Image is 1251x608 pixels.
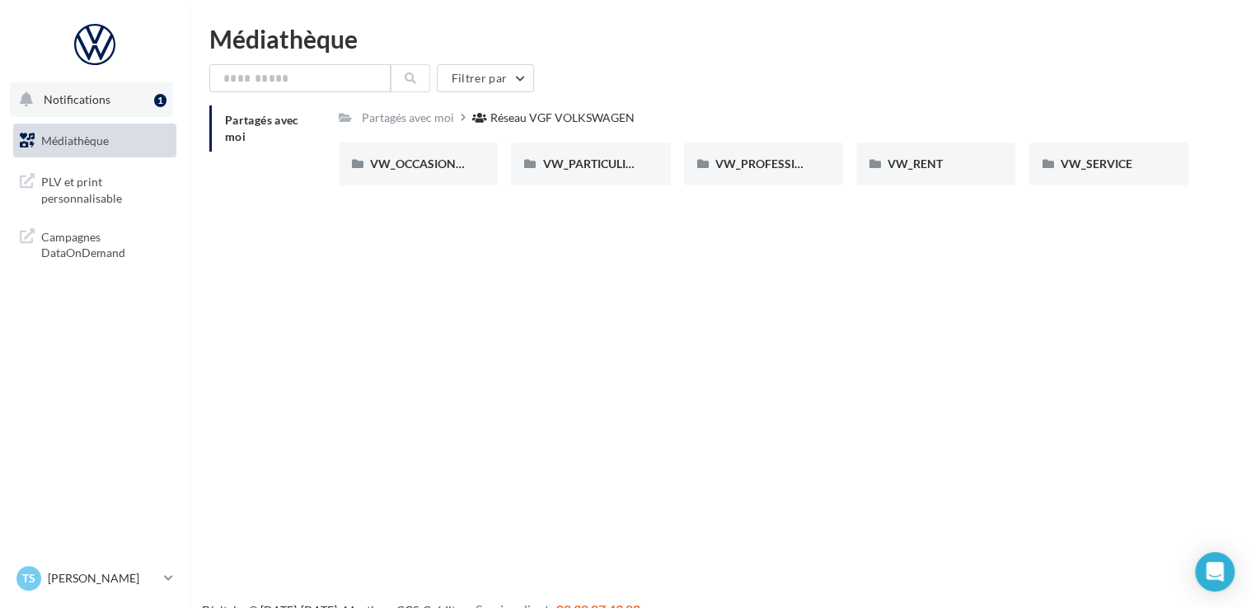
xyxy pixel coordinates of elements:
[10,82,173,117] button: Notifications 1
[10,219,180,268] a: Campagnes DataOnDemand
[370,157,532,171] span: VW_OCCASIONS_GARANTIES
[490,110,635,126] div: Réseau VGF VOLKSWAGEN
[10,164,180,213] a: PLV et print personnalisable
[888,157,943,171] span: VW_RENT
[48,570,157,587] p: [PERSON_NAME]
[22,570,35,587] span: TS
[154,94,166,107] div: 1
[41,133,109,147] span: Médiathèque
[10,124,180,158] a: Médiathèque
[41,226,170,261] span: Campagnes DataOnDemand
[225,113,299,143] span: Partagés avec moi
[437,64,534,92] button: Filtrer par
[1060,157,1132,171] span: VW_SERVICE
[13,563,176,594] a: TS [PERSON_NAME]
[542,157,645,171] span: VW_PARTICULIERS
[715,157,841,171] span: VW_PROFESSIONNELS
[209,26,1231,51] div: Médiathèque
[41,171,170,206] span: PLV et print personnalisable
[362,110,454,126] div: Partagés avec moi
[44,92,110,106] span: Notifications
[1195,552,1235,592] div: Open Intercom Messenger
